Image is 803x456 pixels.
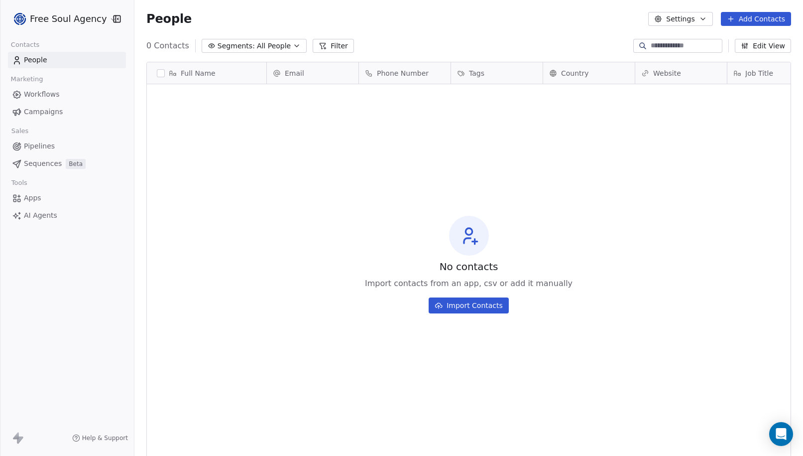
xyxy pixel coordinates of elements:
span: No contacts [440,260,498,274]
a: Workflows [8,86,126,103]
span: Help & Support [82,434,128,442]
a: People [8,52,126,68]
span: Phone Number [377,68,429,78]
span: 0 Contacts [146,40,189,52]
a: Campaigns [8,104,126,120]
div: Tags [451,62,543,84]
div: Country [543,62,635,84]
button: Filter [313,39,354,53]
button: Import Contacts [429,298,509,313]
div: grid [147,84,267,440]
span: People [146,11,192,26]
span: Sales [7,124,33,139]
div: Website [635,62,727,84]
a: AI Agents [8,207,126,224]
div: Email [267,62,358,84]
button: Add Contacts [721,12,791,26]
a: Import Contacts [429,294,509,313]
span: People [24,55,47,65]
div: Open Intercom Messenger [769,422,793,446]
span: Pipelines [24,141,55,152]
span: Job Title [745,68,773,78]
span: Tags [469,68,484,78]
button: Settings [648,12,712,26]
span: Email [285,68,304,78]
span: Workflows [24,89,60,100]
a: SequencesBeta [8,155,126,172]
div: Full Name [147,62,266,84]
span: Country [561,68,589,78]
span: Tools [7,175,31,190]
span: Contacts [6,37,44,52]
span: AI Agents [24,210,57,221]
div: Phone Number [359,62,451,84]
button: Edit View [735,39,791,53]
span: Website [653,68,681,78]
span: Campaigns [24,107,63,117]
span: Import contacts from an app, csv or add it manually [365,278,573,290]
span: Segments: [218,41,255,51]
span: All People [257,41,291,51]
span: Full Name [181,68,216,78]
a: Help & Support [72,434,128,442]
a: Apps [8,190,126,206]
a: Pipelines [8,138,126,154]
span: Apps [24,193,41,203]
span: Sequences [24,158,62,169]
img: FS-Agency-logo-darkblue-180.png [14,13,26,25]
span: Beta [66,159,86,169]
span: Free Soul Agency [30,12,107,25]
button: Free Soul Agency [12,10,106,27]
span: Marketing [6,72,47,87]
